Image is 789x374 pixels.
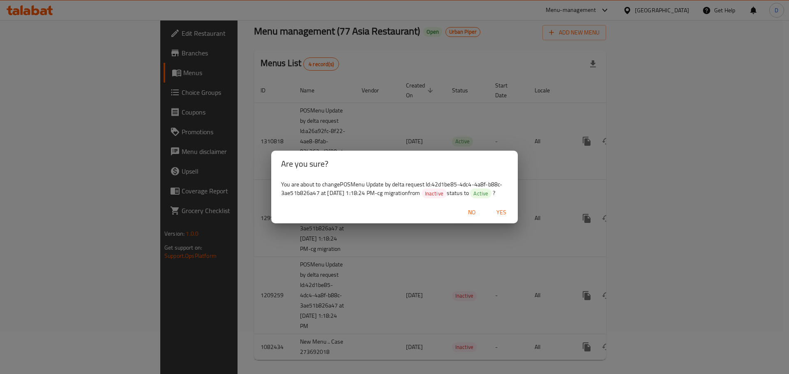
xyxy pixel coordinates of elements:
[470,188,491,198] div: Active
[462,207,482,218] span: No
[488,205,514,220] button: Yes
[459,205,485,220] button: No
[491,207,511,218] span: Yes
[281,179,502,198] span: You are about to change POSMenu Update by delta request Id:42d1be85-4dc4-4a8f-b88c-3ae51b826a47 a...
[422,188,447,198] div: Inactive
[470,190,491,197] span: Active
[281,157,508,170] h2: Are you sure?
[422,190,447,197] span: Inactive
